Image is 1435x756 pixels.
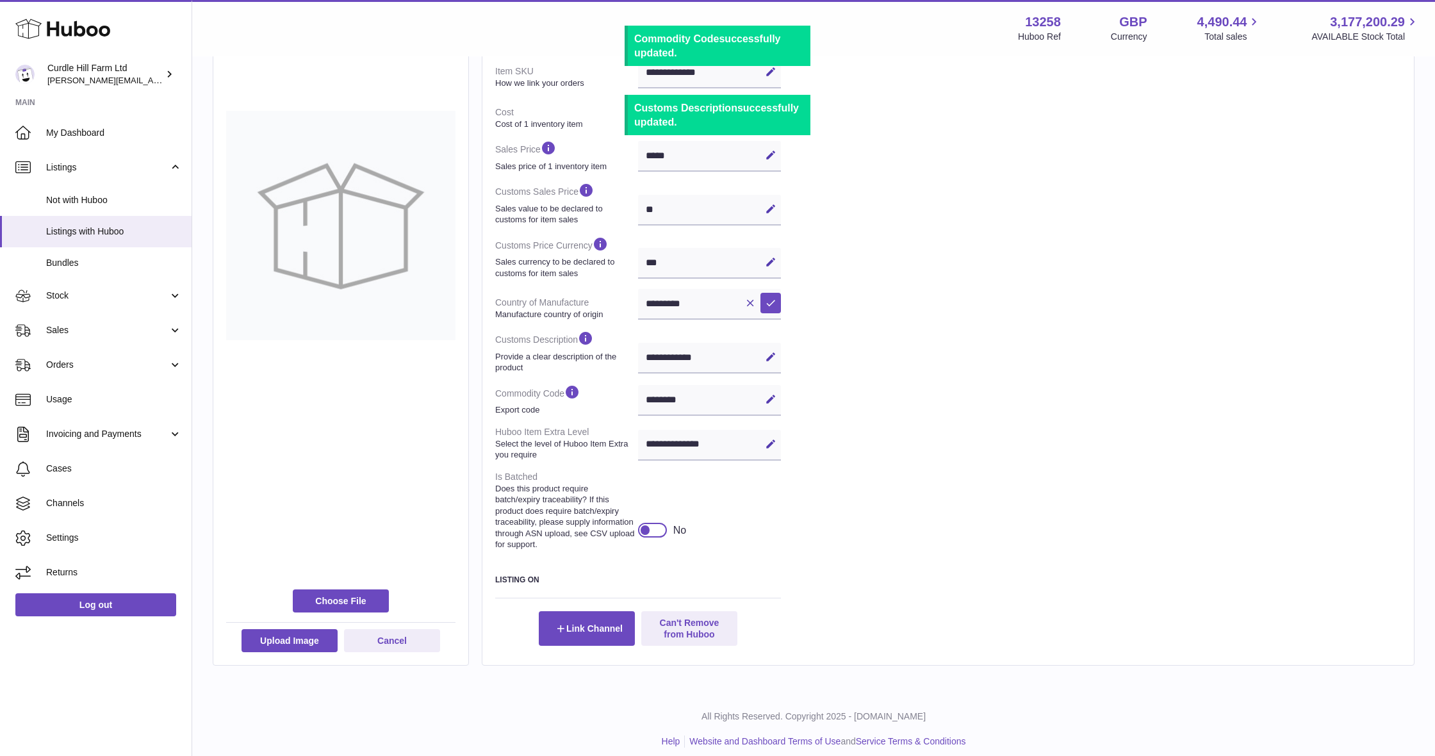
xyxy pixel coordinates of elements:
[495,177,638,230] dt: Customs Sales Price
[1025,13,1061,31] strong: 13258
[1111,31,1147,43] div: Currency
[47,75,257,85] span: [PERSON_NAME][EMAIL_ADDRESS][DOMAIN_NAME]
[46,359,168,371] span: Orders
[46,257,182,269] span: Bundles
[495,575,781,585] h3: Listing On
[495,421,638,466] dt: Huboo Item Extra Level
[226,111,455,340] img: no-photo-large.jpg
[495,203,635,226] strong: Sales value to be declared to customs for item sales
[242,629,338,652] button: Upload Image
[46,393,182,406] span: Usage
[495,325,638,378] dt: Customs Description
[689,736,840,746] a: Website and Dashboard Terms of Use
[673,523,686,538] div: No
[634,33,719,44] b: Commodity Code
[46,428,168,440] span: Invoicing and Payments
[1311,31,1420,43] span: AVAILABLE Stock Total
[47,62,163,86] div: Curdle Hill Farm Ltd
[1204,31,1261,43] span: Total sales
[15,593,176,616] a: Log out
[1197,13,1247,31] span: 4,490.44
[1197,13,1262,43] a: 4,490.44 Total sales
[495,351,635,374] strong: Provide a clear description of the product
[46,161,168,174] span: Listings
[293,589,389,612] span: Choose File
[202,711,1425,723] p: All Rights Reserved. Copyright 2025 - [DOMAIN_NAME]
[1311,13,1420,43] a: 3,177,200.29 AVAILABLE Stock Total
[495,60,638,94] dt: Item SKU
[495,161,635,172] strong: Sales price of 1 inventory item
[495,483,635,550] strong: Does this product require batch/expiry traceability? If this product does require batch/expiry tr...
[495,78,635,89] strong: How we link your orders
[495,101,638,135] dt: Cost
[634,101,804,129] div: successfully updated.
[634,32,804,60] div: successfully updated.
[46,324,168,336] span: Sales
[856,736,966,746] a: Service Terms & Conditions
[46,497,182,509] span: Channels
[46,290,168,302] span: Stock
[495,231,638,284] dt: Customs Price Currency
[15,65,35,84] img: miranda@diddlysquatfarmshop.com
[641,611,737,646] button: Can't Remove from Huboo
[495,404,635,416] strong: Export code
[495,292,638,325] dt: Country of Manufacture
[46,566,182,579] span: Returns
[46,463,182,475] span: Cases
[495,466,638,555] dt: Is Batched
[495,438,635,461] strong: Select the level of Huboo Item Extra you require
[495,256,635,279] strong: Sales currency to be declared to customs for item sales
[1119,13,1147,31] strong: GBP
[495,309,635,320] strong: Manufacture country of origin
[46,226,182,238] span: Listings with Huboo
[539,611,635,646] button: Link Channel
[344,629,440,652] button: Cancel
[46,127,182,139] span: My Dashboard
[495,379,638,421] dt: Commodity Code
[46,532,182,544] span: Settings
[46,194,182,206] span: Not with Huboo
[1330,13,1405,31] span: 3,177,200.29
[495,119,635,130] strong: Cost of 1 inventory item
[1018,31,1061,43] div: Huboo Ref
[634,103,737,113] b: Customs Description
[495,135,638,177] dt: Sales Price
[685,735,965,748] li: and
[662,736,680,746] a: Help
